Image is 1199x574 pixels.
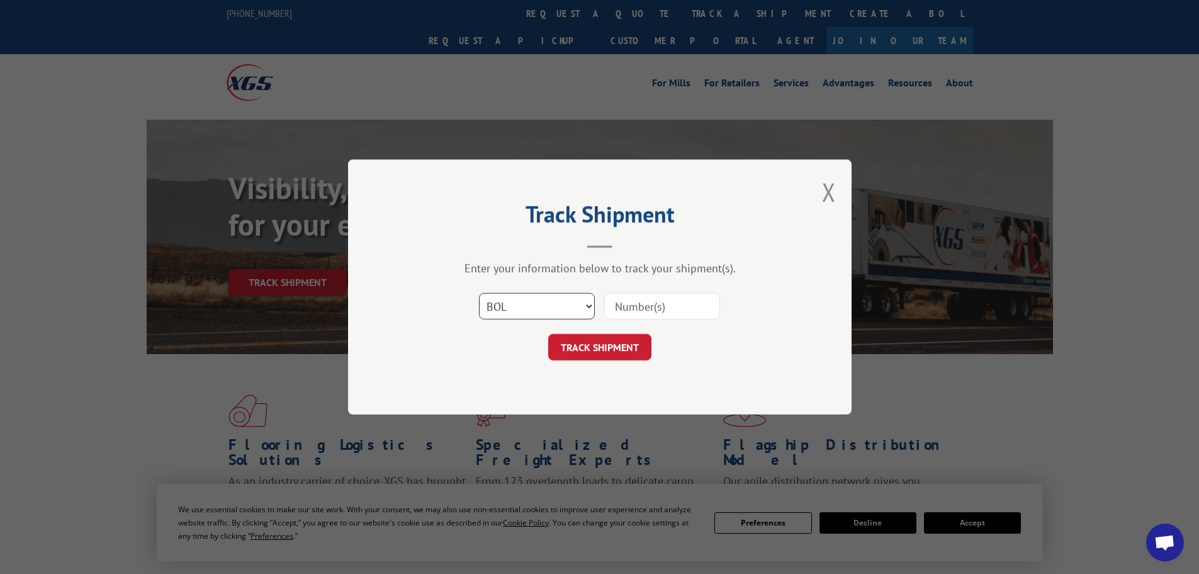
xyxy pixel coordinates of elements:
div: Enter your information below to track your shipment(s). [411,261,789,275]
button: TRACK SHIPMENT [548,334,651,360]
input: Number(s) [604,293,720,319]
a: Open chat [1146,524,1184,561]
button: Close modal [822,175,836,209]
h2: Track Shipment [411,205,789,229]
